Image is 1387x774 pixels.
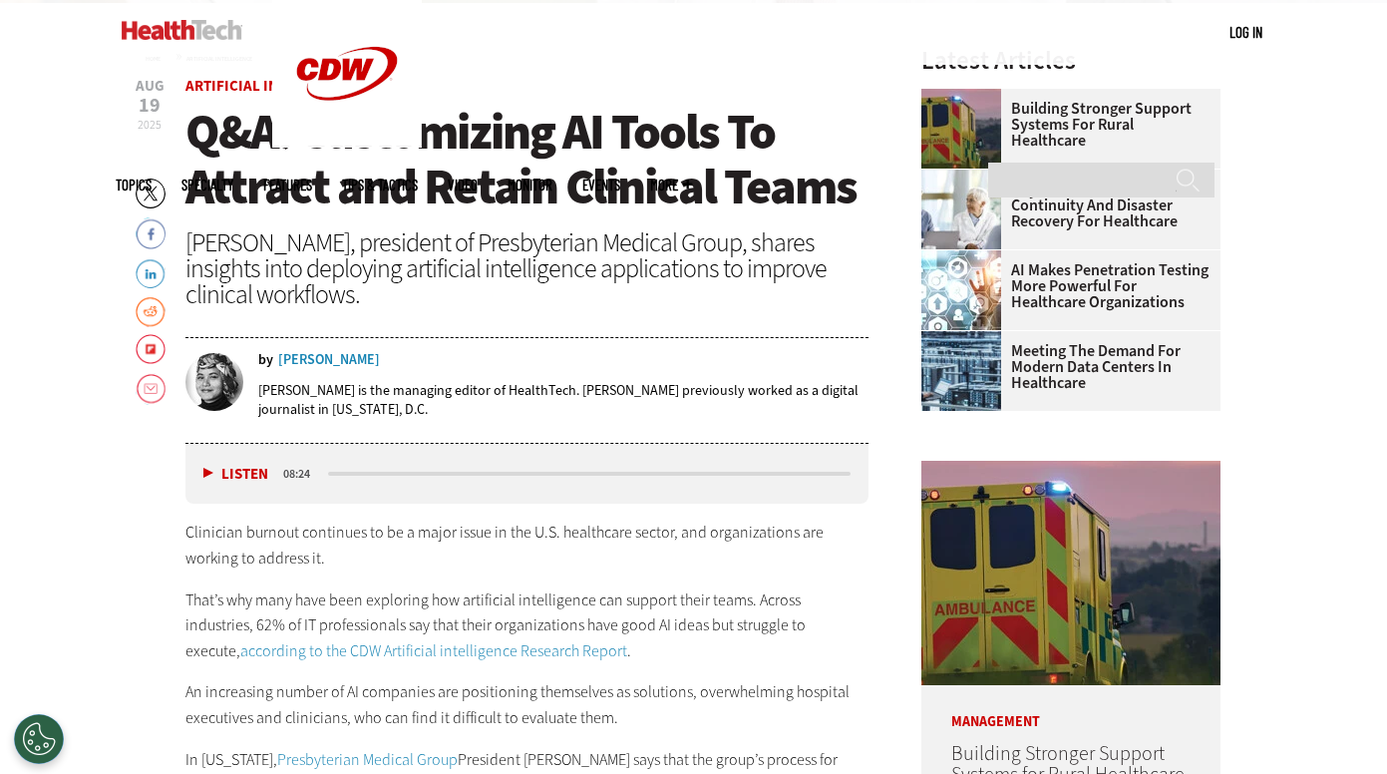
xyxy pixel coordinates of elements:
[921,461,1220,685] img: ambulance driving down country road at sunset
[280,465,325,483] div: duration
[277,749,458,770] a: Presbyterian Medical Group
[272,132,422,153] a: CDW
[116,178,152,193] span: Topics
[448,178,478,193] a: Video
[508,178,552,193] a: MonITor
[122,20,242,40] img: Home
[921,250,1011,266] a: Healthcare and hacking concept
[263,178,312,193] a: Features
[185,679,869,730] p: An increasing number of AI companies are positioning themselves as solutions, overwhelming hospit...
[1229,22,1262,43] div: User menu
[278,353,380,367] a: [PERSON_NAME]
[203,467,268,482] button: Listen
[921,170,1011,186] a: incident response team discusses around a table
[185,353,243,411] img: Teta-Alim
[921,685,1220,729] p: Management
[921,262,1209,310] a: AI Makes Penetration Testing More Powerful for Healthcare Organizations
[582,178,620,193] a: Events
[185,99,857,219] span: Q&A: Customizing AI Tools To Attract and Retain Clinical Teams
[1229,23,1262,41] a: Log in
[185,229,869,307] div: [PERSON_NAME], president of Presbyterian Medical Group, shares insights into deploying artificial...
[258,353,273,367] span: by
[14,714,64,764] button: Open Preferences
[921,331,1011,347] a: engineer with laptop overlooking data center
[185,520,869,571] p: Clinician burnout continues to be a major issue in the U.S. healthcare sector, and organizations ...
[185,444,869,504] div: media player
[921,343,1209,391] a: Meeting the Demand for Modern Data Centers in Healthcare
[258,381,869,419] p: [PERSON_NAME] is the managing editor of HealthTech. [PERSON_NAME] previously worked as a digital ...
[240,640,627,661] a: according to the CDW Artificial intelligence Research Report
[650,178,692,193] span: More
[921,170,1001,249] img: incident response team discusses around a table
[921,182,1209,229] a: Key Elements of Business Continuity and Disaster Recovery for Healthcare
[14,714,64,764] div: Cookies Settings
[921,331,1001,411] img: engineer with laptop overlooking data center
[342,178,418,193] a: Tips & Tactics
[921,250,1001,330] img: Healthcare and hacking concept
[185,587,869,664] p: That’s why many have been exploring how artificial intelligence can support their teams. Across i...
[181,178,233,193] span: Specialty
